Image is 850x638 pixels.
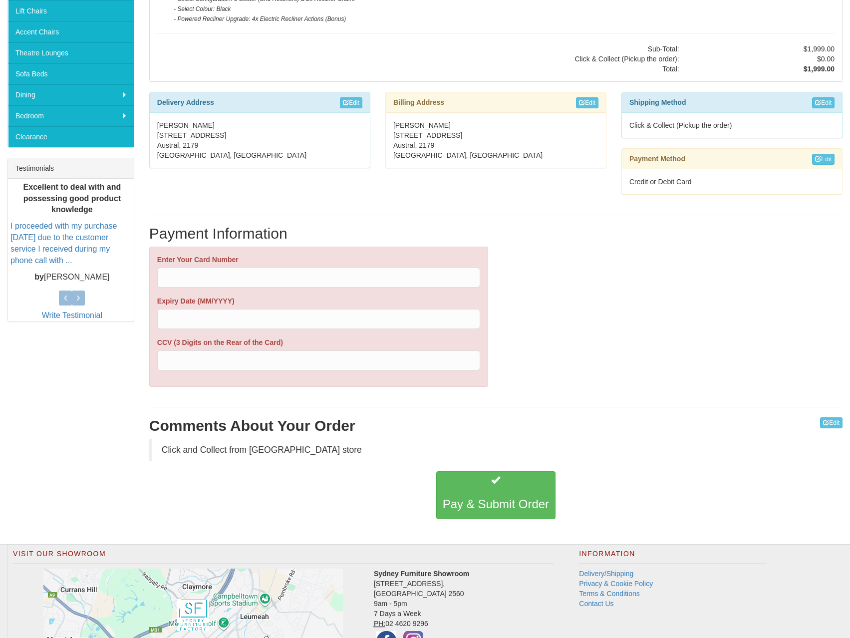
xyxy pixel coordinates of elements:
a: Accent Chairs [8,21,134,42]
strong: Comments About Your Order [149,417,355,434]
a: Edit [820,417,843,428]
a: Edit [812,154,835,165]
a: Bedroom [8,105,134,126]
b: Excellent to deal with and possessing good product knowledge [23,182,121,214]
div: [PERSON_NAME] [STREET_ADDRESS] Austral, 2179 [GEOGRAPHIC_DATA], [GEOGRAPHIC_DATA] [150,113,370,168]
b: by [34,272,44,281]
button: Pay & Submit Order [436,471,556,519]
abbr: Phone [374,620,385,628]
a: Privacy & Cookie Policy [579,580,653,588]
a: Write Testimonial [42,311,102,319]
a: Edit [340,97,362,108]
strong: Shipping Method [629,98,686,106]
div: [PERSON_NAME] [STREET_ADDRESS] Austral, 2179 [GEOGRAPHIC_DATA], [GEOGRAPHIC_DATA] [386,113,606,168]
h2: Visit Our Showroom [13,550,554,563]
td: Sub-Total: [157,44,679,54]
a: Terms & Conditions [579,590,639,598]
strong: $1,999.00 [804,65,835,73]
a: Edit [576,97,598,108]
td: Click & Collect (Pickup the order): [157,54,679,64]
h3: Pay & Submit Order [443,498,549,511]
blockquote: Click and Collect from [GEOGRAPHIC_DATA] store [149,439,843,461]
a: Edit [812,97,835,108]
td: $1,999.00 [679,44,835,54]
div: Click & Collect (Pickup the order) [622,113,842,138]
h2: Payment Information [149,225,843,242]
a: Delivery/Shipping [579,570,633,578]
strong: Billing Address [393,98,444,106]
strong: Delivery Address [157,98,214,106]
a: Theatre Lounges [8,42,134,63]
i: - Powered Recliner Upgrade: 4x Electric Recliner Actions (Bonus) [174,15,346,22]
label: Expiry Date (MM/YYYY) [157,296,481,306]
p: [PERSON_NAME] [10,271,134,283]
td: $0.00 [679,54,835,64]
label: Enter Your Card Number [157,255,481,265]
a: I proceeded with my purchase [DATE] due to the customer service I received during my phone call w... [10,222,117,265]
label: CCV (3 Digits on the Rear of the Card) [157,337,481,347]
a: Lift Chairs [8,0,134,21]
strong: Payment Method [629,155,685,163]
a: Dining [8,84,134,105]
div: Testimonials [8,158,134,179]
td: Total: [157,64,679,74]
a: Clearance [8,126,134,147]
i: - Select Colour: Black [174,5,231,12]
strong: Sydney Furniture Showroom [374,570,469,578]
div: Credit or Debit Card [622,169,842,194]
h2: Information [579,550,767,563]
a: Contact Us [579,600,613,608]
a: Sofa Beds [8,63,134,84]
